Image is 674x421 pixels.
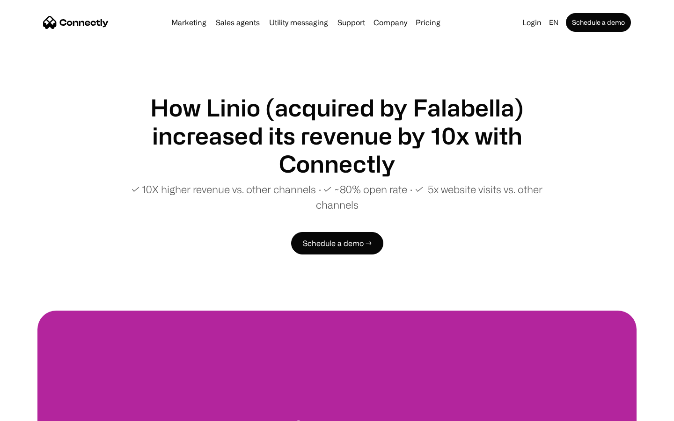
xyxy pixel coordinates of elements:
[549,16,558,29] div: en
[412,19,444,26] a: Pricing
[374,16,407,29] div: Company
[19,405,56,418] ul: Language list
[291,232,383,254] a: Schedule a demo →
[9,404,56,418] aside: Language selected: English
[112,181,562,212] p: ✓ 10X higher revenue vs. other channels ∙ ✓ ~80% open rate ∙ ✓ 5x website visits vs. other channels
[112,94,562,178] h1: How Linio (acquired by Falabella) increased its revenue by 10x with Connectly
[168,19,210,26] a: Marketing
[265,19,332,26] a: Utility messaging
[519,16,545,29] a: Login
[566,13,631,32] a: Schedule a demo
[212,19,264,26] a: Sales agents
[334,19,369,26] a: Support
